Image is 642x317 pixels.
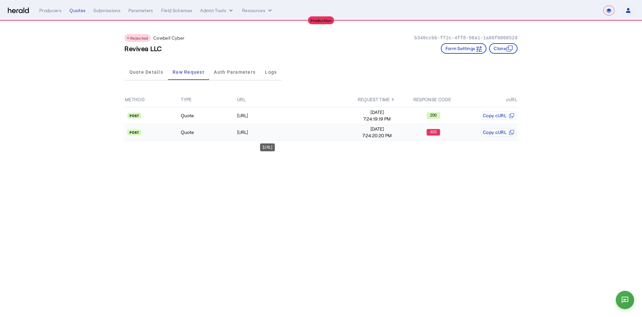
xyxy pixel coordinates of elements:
div: Quotes [69,7,85,14]
span: 7:24:20:20 PM [349,132,405,139]
button: Copy cURL [480,128,517,137]
span: ↑ [391,97,394,102]
th: cURL [462,92,518,107]
span: Raw Request [173,70,204,74]
th: RESPONSE CODE [405,92,461,107]
th: METHOD [124,92,180,107]
div: Parameters [128,7,153,14]
span: Auth Parameters [214,70,255,74]
button: Form Settings [441,43,487,54]
td: Quote [180,107,236,124]
p: Cowbell Cyber [153,35,185,41]
span: Logs [265,70,277,74]
img: Herald Logo [8,8,29,14]
div: Producers [39,7,62,14]
h3: Revivea LLC [124,44,162,53]
div: Production [308,16,334,24]
span: [DATE] [349,109,405,116]
button: Copy cURL [480,111,517,120]
div: [URL] [260,143,275,151]
div: [URL] [237,112,349,119]
text: 200 [430,113,437,118]
div: Submissions [93,7,121,14]
text: 403 [430,130,437,134]
th: TYPE [180,92,236,107]
span: [DATE] [349,126,405,132]
button: internal dropdown menu [200,7,234,14]
div: Field Schemas [161,7,193,14]
p: b340ccbb-ff2c-4ff8-96a1-1a80f080852d [414,35,518,41]
th: URL [237,92,349,107]
button: Resources dropdown menu [242,7,273,14]
div: [URL] [237,129,349,136]
th: REQUEST TIME [349,92,405,107]
td: Quote [180,124,236,141]
button: Clone [489,43,518,54]
span: Quote Details [129,70,163,74]
span: 7:24:19:19 PM [349,116,405,122]
span: Rejected [130,36,148,40]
